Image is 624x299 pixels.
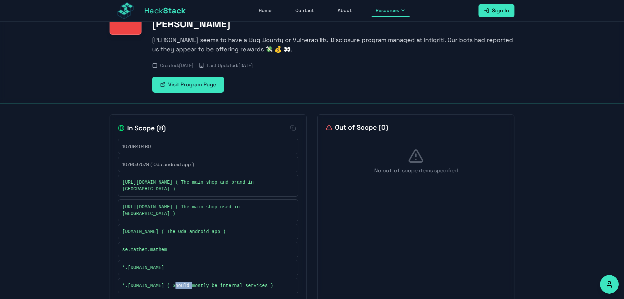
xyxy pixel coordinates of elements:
span: Last Updated: [DATE] [207,62,253,69]
a: Contact [291,4,318,17]
h2: In Scope ( 8 ) [118,123,166,133]
span: Resources [376,7,399,14]
span: [DOMAIN_NAME] ( The Oda android app ) [122,228,226,235]
p: [PERSON_NAME] seems to have a Bug Bounty or Vulnerability Disclosure program managed at Intigriti... [152,35,514,54]
button: Resources [372,4,410,17]
span: *.[DOMAIN_NAME] ( Should mostly be internal services ) [122,282,273,289]
span: [URL][DOMAIN_NAME] ( The main shop used in [GEOGRAPHIC_DATA] ) [122,204,287,217]
button: Copy all in-scope items [288,123,298,133]
a: Visit Program Page [152,77,224,93]
span: 1076840480 [122,143,151,150]
span: Stack [163,5,186,16]
h2: Out of Scope ( 0 ) [326,123,388,132]
span: [URL][DOMAIN_NAME] ( The main shop and brand in [GEOGRAPHIC_DATA] ) [122,179,287,192]
span: Sign In [492,7,509,15]
span: 1079537578 ( Oda android app ) [122,161,194,168]
a: About [334,4,356,17]
span: Hack [144,5,186,16]
p: No out-of-scope items specified [326,167,506,175]
h1: [PERSON_NAME] [152,18,514,30]
button: Accessibility Options [600,275,619,294]
a: Sign In [478,4,514,17]
span: se.mathem.mathem [122,246,167,253]
span: Created: [DATE] [160,62,193,69]
span: *.[DOMAIN_NAME] [122,264,164,271]
a: Home [255,4,275,17]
